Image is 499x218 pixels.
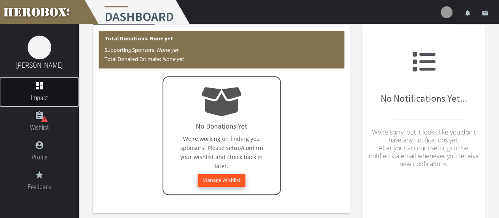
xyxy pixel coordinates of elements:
[105,46,178,53] span: Supporting Sponsors:
[99,31,344,68] div: Total Donations: None yet
[482,9,489,17] i: email
[28,36,51,59] img: image
[198,174,245,187] button: Manage Wishlist
[372,128,476,144] span: We're sorry, but it looks like you don't have any notifications yet.
[368,50,479,104] h2: No Notifications Yet...
[162,55,184,63] i: None yet
[105,55,184,63] span: Total Donated Estimate:
[16,61,63,69] a: [PERSON_NAME]
[105,35,173,42] b: Total Donations: None yet
[157,46,178,53] i: None yet
[35,81,44,91] i: dashboard
[464,9,471,17] i: notifications
[369,144,479,168] span: Alter your account settings to be notified via email whenever you receive new notifications.
[368,31,479,193] div: No Notifications Yet...
[441,6,452,18] img: user-image
[171,134,272,171] p: We're working on finding you sponsors. Please setup/confirm your wishlist and check back in later.
[196,122,247,130] h4: No Donations Yet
